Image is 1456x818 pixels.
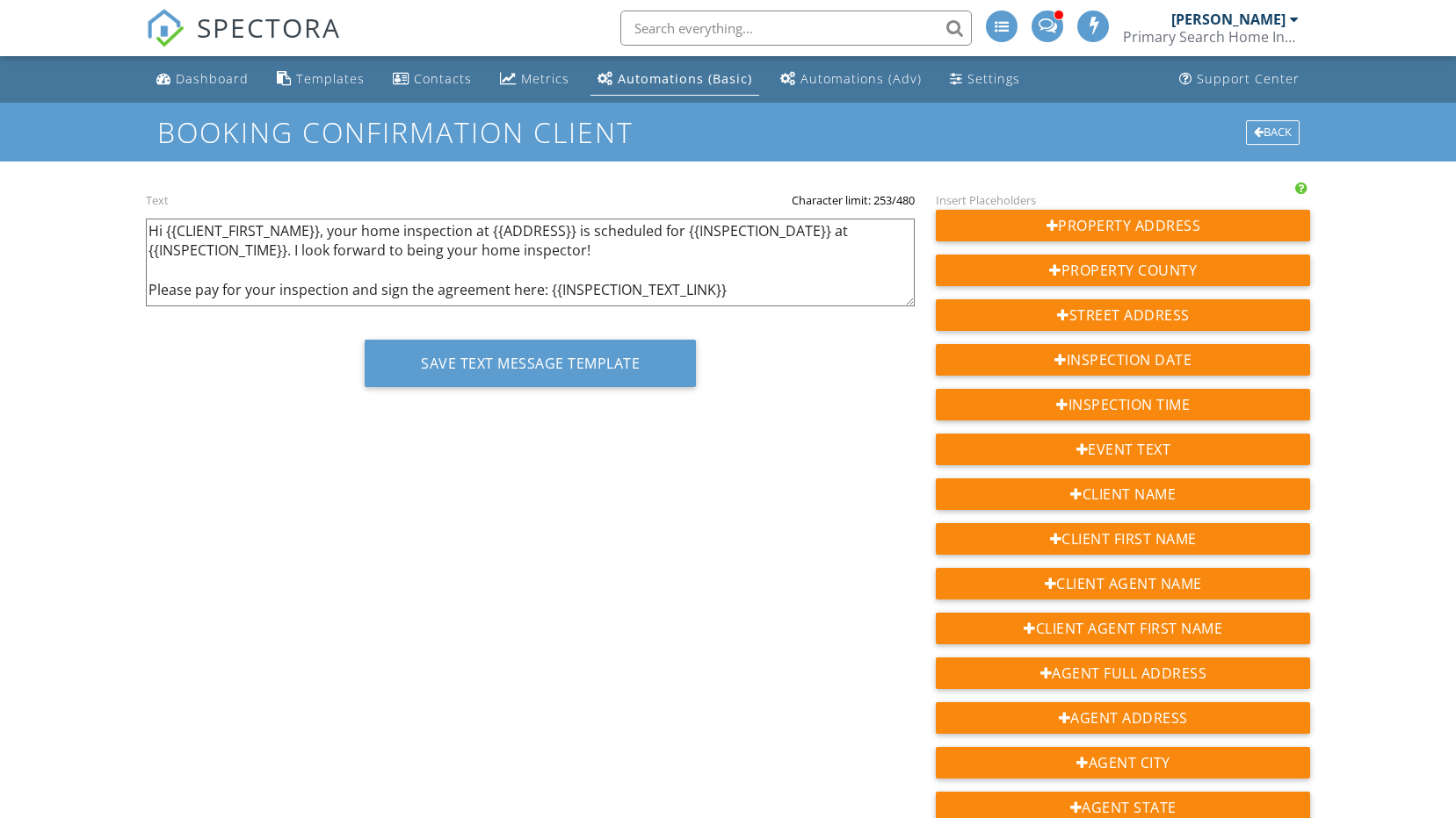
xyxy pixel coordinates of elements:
div: Contacts [414,70,472,87]
div: Inspection Time [936,389,1310,420]
textarea: Hi {{CLIENT_FIRST_NAME}}, your home inspection at {{ADDRESS}} is scheduled for {{INSPECTION_DATE}... [146,219,916,306]
a: Metrics [493,63,576,96]
div: Support Center [1197,70,1300,87]
div: Property Address [936,210,1310,241]
span: SPECTORA [197,9,341,46]
a: Templates [270,63,372,96]
h1: Booking confirmation client [157,117,1300,147]
div: [PERSON_NAME] [1171,11,1286,28]
div: Client Name [936,478,1310,510]
a: Automations (Basic) [590,63,759,96]
div: Agent Address [936,702,1310,734]
div: Property County [936,255,1310,286]
div: Templates [296,70,365,87]
div: Metrics [521,70,569,87]
a: SPECTORA [146,24,341,61]
div: Inspection Date [936,344,1310,376]
div: Client Agent Name [936,568,1310,599]
div: Event Text [936,434,1310,465]
input: Search everything... [620,11,972,46]
div: Agent City [936,747,1310,779]
div: Automations (Basic) [618,70,752,87]
a: Contacts [386,63,479,96]
a: Automations (Advanced) [773,63,929,96]
label: Character limit: 253/480 [792,192,915,208]
a: Dashboard [149,63,256,96]
img: The Best Home Inspection Software - Spectora [146,9,185,47]
a: Support Center [1172,63,1307,96]
div: Settings [967,70,1020,87]
div: Automations (Adv) [800,70,922,87]
div: Agent Full Address [936,657,1310,689]
a: Settings [943,63,1027,96]
div: Street Address [936,299,1310,331]
div: Client First Name [936,523,1310,555]
div: Back [1246,120,1300,145]
a: Back [1246,123,1300,139]
label: Insert Placeholders [936,192,1036,208]
div: Client Agent First Name [936,613,1310,644]
button: Save Text Message Template [365,340,696,387]
label: Text [146,192,169,208]
div: Dashboard [176,70,249,87]
div: Primary Search Home Inspections [1123,28,1299,46]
